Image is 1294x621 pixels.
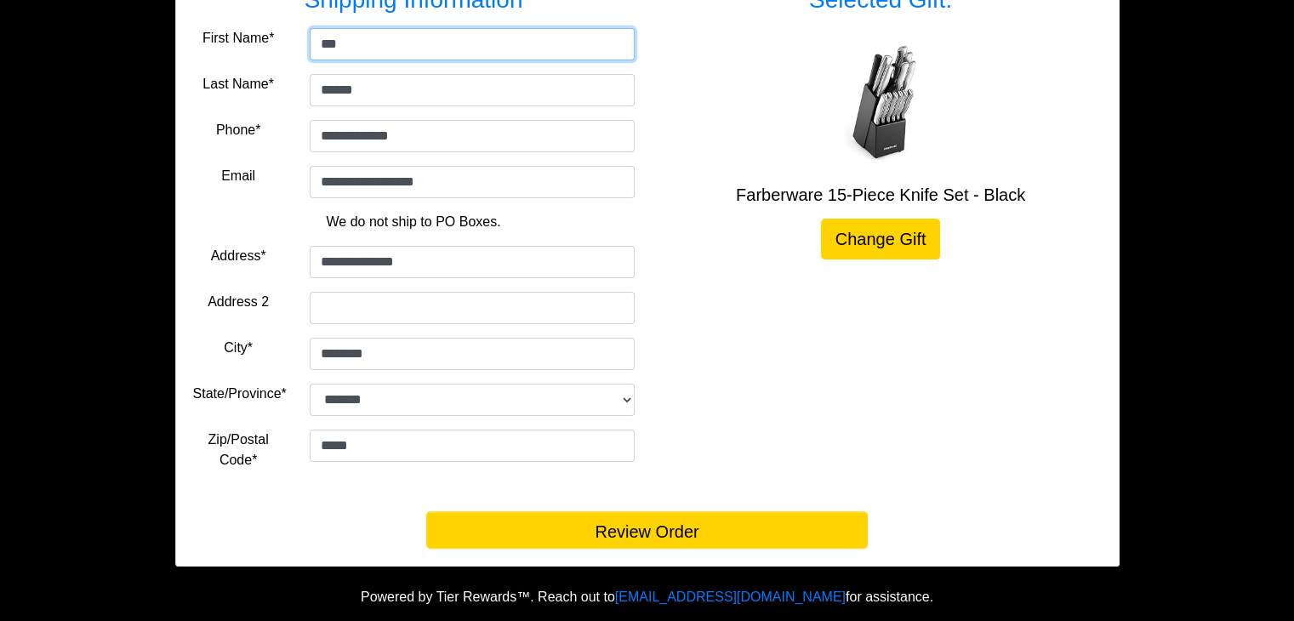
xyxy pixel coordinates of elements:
label: Email [221,166,255,186]
label: Last Name* [202,74,274,94]
img: Farberware 15-Piece Knife Set - Black [812,35,949,171]
label: Phone* [216,120,261,140]
label: Address* [211,246,266,266]
label: City* [224,338,253,358]
p: We do not ship to PO Boxes. [206,212,622,232]
a: [EMAIL_ADDRESS][DOMAIN_NAME] [615,590,846,604]
h5: Farberware 15-Piece Knife Set - Black [660,185,1102,205]
label: Zip/Postal Code* [193,430,284,470]
label: State/Province* [193,384,287,404]
button: Review Order [426,511,868,549]
span: Powered by Tier Rewards™. Reach out to for assistance. [361,590,933,604]
label: First Name* [202,28,274,48]
a: Change Gift [821,219,941,259]
label: Address 2 [208,292,269,312]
